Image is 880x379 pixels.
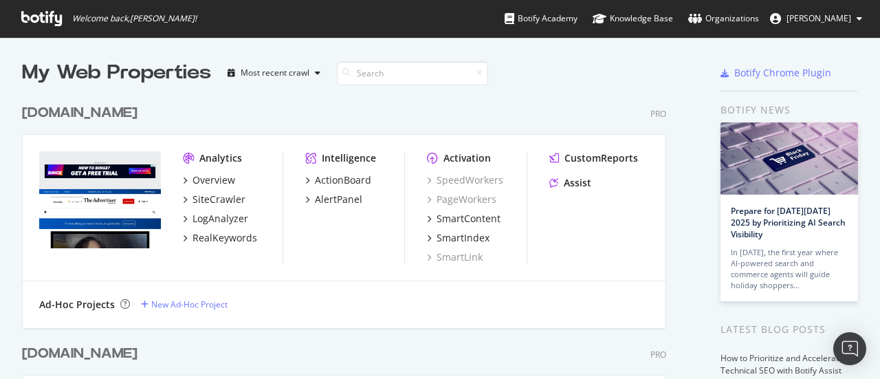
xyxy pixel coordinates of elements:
[305,173,371,187] a: ActionBoard
[183,212,248,226] a: LogAnalyzer
[222,62,326,84] button: Most recent crawl
[720,352,844,376] a: How to Prioritize and Accelerate Technical SEO with Botify Assist
[192,231,257,245] div: RealKeywords
[337,61,488,85] input: Search
[505,12,577,25] div: Botify Academy
[731,205,846,240] a: Prepare for [DATE][DATE] 2025 by Prioritizing AI Search Visibility
[720,66,831,80] a: Botify Chrome Plugin
[22,344,143,364] a: [DOMAIN_NAME]
[786,12,851,24] span: Thomas Ashworth
[593,12,673,25] div: Knowledge Base
[22,103,137,123] div: [DOMAIN_NAME]
[720,322,858,337] div: Latest Blog Posts
[72,13,197,24] span: Welcome back, [PERSON_NAME] !
[564,176,591,190] div: Assist
[564,151,638,165] div: CustomReports
[427,193,496,206] a: PageWorkers
[199,151,242,165] div: Analytics
[734,66,831,80] div: Botify Chrome Plugin
[688,12,759,25] div: Organizations
[427,231,489,245] a: SmartIndex
[833,332,866,365] div: Open Intercom Messenger
[650,108,666,120] div: Pro
[22,59,211,87] div: My Web Properties
[183,173,235,187] a: Overview
[183,231,257,245] a: RealKeywords
[549,151,638,165] a: CustomReports
[183,193,245,206] a: SiteCrawler
[650,349,666,360] div: Pro
[759,8,873,30] button: [PERSON_NAME]
[437,231,489,245] div: SmartIndex
[427,173,503,187] a: SpeedWorkers
[549,176,591,190] a: Assist
[315,173,371,187] div: ActionBoard
[192,173,235,187] div: Overview
[192,193,245,206] div: SiteCrawler
[437,212,500,226] div: SmartContent
[39,298,115,312] div: Ad-Hoc Projects
[22,344,137,364] div: [DOMAIN_NAME]
[731,247,848,291] div: In [DATE], the first year where AI-powered search and commerce agents will guide holiday shoppers…
[305,193,362,206] a: AlertPanel
[427,250,483,264] a: SmartLink
[720,102,858,118] div: Botify news
[192,212,248,226] div: LogAnalyzer
[427,212,500,226] a: SmartContent
[720,122,858,195] img: Prepare for Black Friday 2025 by Prioritizing AI Search Visibility
[151,299,228,310] div: New Ad-Hoc Project
[39,151,161,249] img: www.adelaidenow.com.au
[443,151,491,165] div: Activation
[22,103,143,123] a: [DOMAIN_NAME]
[315,193,362,206] div: AlertPanel
[322,151,376,165] div: Intelligence
[141,299,228,310] a: New Ad-Hoc Project
[241,69,309,77] div: Most recent crawl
